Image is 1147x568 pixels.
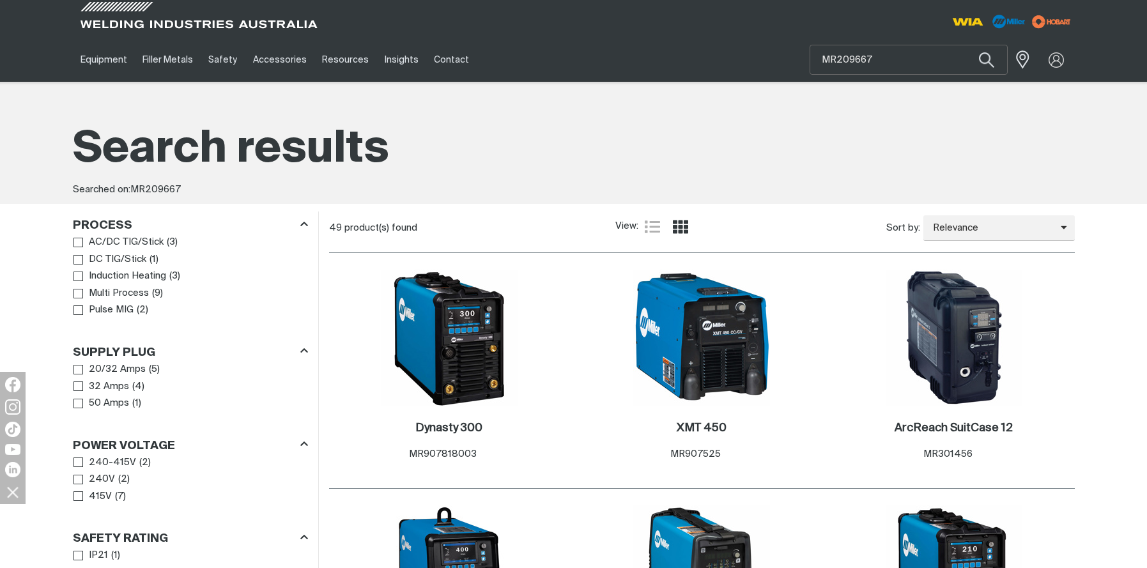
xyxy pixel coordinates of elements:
[73,121,1075,178] h1: Search results
[5,444,20,455] img: YouTube
[2,481,24,503] img: hide socials
[923,221,1061,236] span: Relevance
[167,235,178,250] span: ( 3 )
[810,45,1007,74] input: Product name or item number...
[89,235,164,250] span: AC/DC TIG/Stick
[923,449,973,459] span: MR301456
[376,38,426,82] a: Insights
[409,449,477,459] span: MR907818003
[73,285,150,302] a: Multi Process
[895,421,1013,436] a: ArcReach SuitCase 12
[677,421,727,436] a: XMT 450
[415,421,482,436] a: Dynasty 300
[73,395,130,412] a: 50 Amps
[137,303,148,318] span: ( 2 )
[89,380,129,394] span: 32 Amps
[245,38,314,82] a: Accessories
[132,380,144,394] span: ( 4 )
[150,252,158,267] span: ( 1 )
[677,422,727,434] h2: XMT 450
[89,396,129,411] span: 50 Amps
[89,548,108,563] span: IP21
[73,234,164,251] a: AC/DC TIG/Stick
[895,422,1013,434] h2: ArcReach SuitCase 12
[73,183,1075,197] div: Searched on:
[73,530,308,547] div: Safety Rating
[415,422,482,434] h2: Dynasty 300
[73,439,175,454] h3: Power Voltage
[73,343,308,360] div: Supply Plug
[118,472,130,487] span: ( 2 )
[965,45,1008,75] button: Search products
[89,286,149,301] span: Multi Process
[89,456,136,470] span: 240-415V
[201,38,245,82] a: Safety
[73,547,109,564] a: IP21
[73,454,307,505] ul: Power Voltage
[73,217,308,234] div: Process
[645,219,660,234] a: List view
[73,454,137,472] a: 240-415V
[73,361,146,378] a: 20/32 Amps
[89,472,115,487] span: 240V
[73,268,167,285] a: Induction Heating
[329,222,615,234] div: 49
[615,219,638,234] span: View:
[426,38,477,82] a: Contact
[670,449,721,459] span: MR907525
[132,396,141,411] span: ( 1 )
[73,38,135,82] a: Equipment
[73,234,307,319] ul: Process
[115,489,126,504] span: ( 7 )
[73,436,308,454] div: Power Voltage
[5,377,20,392] img: Facebook
[89,489,112,504] span: 415V
[89,269,166,284] span: Induction Heating
[73,471,116,488] a: 240V
[111,548,120,563] span: ( 1 )
[314,38,376,82] a: Resources
[139,456,151,470] span: ( 2 )
[5,399,20,415] img: Instagram
[5,462,20,477] img: LinkedIn
[130,185,181,194] span: MR209667
[73,488,112,505] a: 415V
[329,211,1075,244] section: Product list controls
[1028,12,1075,31] img: miller
[886,221,920,236] span: Sort by:
[89,362,146,377] span: 20/32 Amps
[73,251,147,268] a: DC TIG/Stick
[89,303,134,318] span: Pulse MIG
[152,286,163,301] span: ( 9 )
[886,270,1022,406] img: ArcReach SuitCase 12
[381,270,518,406] img: Dynasty 300
[5,422,20,437] img: TikTok
[73,302,134,319] a: Pulse MIG
[135,38,201,82] a: Filler Metals
[73,38,824,82] nav: Main
[169,269,180,284] span: ( 3 )
[73,532,168,546] h3: Safety Rating
[73,378,130,395] a: 32 Amps
[73,361,307,412] ul: Supply Plug
[89,252,146,267] span: DC TIG/Stick
[73,346,155,360] h3: Supply Plug
[633,270,770,406] img: XMT 450
[73,219,132,233] h3: Process
[149,362,160,377] span: ( 5 )
[344,223,417,233] span: product(s) found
